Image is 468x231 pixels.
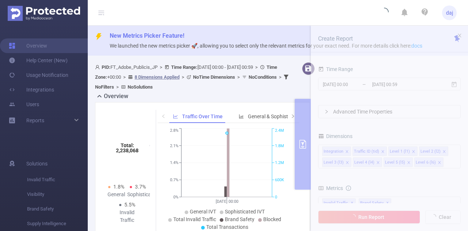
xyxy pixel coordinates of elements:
span: FT_Adobe_Publicis_JP [DATE] 00:00 - [DATE] 00:59 +00:00 [95,64,290,90]
span: > [114,84,121,90]
div: Sophisticated [127,191,149,198]
tspan: [DATE] 00:00 [215,199,238,204]
a: Help Center (New) [9,53,68,68]
a: docs [411,43,422,49]
tspan: 2.4M [275,128,284,133]
div: Invalid Traffic [116,209,138,224]
span: > [121,74,128,80]
span: 5.5% [124,202,135,208]
b: No Conditions [249,74,277,80]
tspan: 2.1% [170,144,178,148]
span: > [235,74,242,80]
tspan: 2,238,068 [116,148,139,153]
span: Sophisticated IVT [225,209,265,215]
b: No Time Dimensions [193,74,235,80]
i: icon: thunderbolt [95,33,102,40]
i: icon: user [95,65,102,70]
a: Overview [9,38,47,53]
span: Visibility [27,187,88,202]
span: > [253,64,260,70]
i: icon: line-chart [173,114,178,119]
b: PID: [102,64,110,70]
u: 8 Dimensions Applied [135,74,180,80]
a: Usage Notification [9,68,68,82]
img: Protected Media [8,6,80,21]
b: Time Range: [171,64,197,70]
span: Brand Safety [27,202,88,216]
a: Reports [26,113,44,128]
span: 1.8% [113,184,124,190]
span: Solutions [26,156,48,171]
i: icon: right [291,114,295,118]
tspan: 2.8% [170,128,178,133]
span: daj [446,5,453,20]
tspan: 0% [173,195,178,200]
div: General [106,191,127,198]
tspan: Total: [120,142,134,148]
tspan: 1.4% [170,161,178,165]
tspan: 1.2M [275,161,284,165]
h2: Overview [104,92,128,101]
span: Total Transactions [206,224,248,230]
span: 3.7% [135,184,146,190]
tspan: 1.8M [275,144,284,148]
span: > [277,74,284,80]
tspan: 0.7% [170,178,178,182]
span: General & Sophisticated IVT by Category [248,113,339,119]
b: No Filters [95,84,114,90]
span: Supply Intelligence [27,216,88,231]
button: icon: close [457,31,462,40]
span: General IVT [190,209,216,215]
span: Traffic Over Time [182,113,223,119]
span: Total Invalid Traffic [173,216,216,222]
b: No Solutions [128,84,153,90]
tspan: 600K [275,178,284,182]
span: > [180,74,186,80]
i: icon: close [457,33,462,38]
span: > [158,64,165,70]
tspan: 0 [275,195,277,200]
i: icon: left [161,114,166,118]
span: Brand Safety [225,216,254,222]
a: Integrations [9,82,54,97]
span: Blocked [263,216,281,222]
span: New Metrics Picker Feature! [110,32,184,39]
i: icon: bar-chart [239,114,244,119]
span: Invalid Traffic [27,172,88,187]
a: Users [9,97,39,112]
i: icon: loading [380,8,389,18]
span: We launched the new metrics picker 🚀, allowing you to select only the relevant metrics for your e... [110,43,422,49]
span: Reports [26,118,44,123]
